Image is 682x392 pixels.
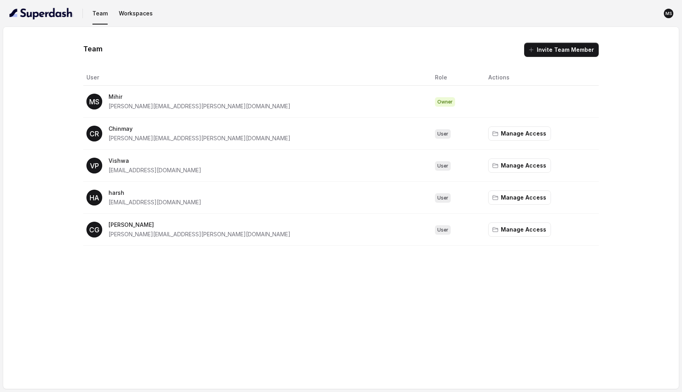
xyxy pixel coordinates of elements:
[488,126,551,141] button: Manage Access
[109,156,201,166] p: Vishwa
[109,199,201,205] span: [EMAIL_ADDRESS][DOMAIN_NAME]
[109,188,201,198] p: harsh
[83,43,103,55] h1: Team
[109,124,290,134] p: Chinmay
[90,162,99,170] text: VP
[90,194,99,202] text: HA
[488,158,551,173] button: Manage Access
[524,43,599,57] button: Invite Team Member
[83,70,429,86] th: User
[109,103,290,109] span: [PERSON_NAME][EMAIL_ADDRESS][PERSON_NAME][DOMAIN_NAME]
[109,231,290,237] span: [PERSON_NAME][EMAIL_ADDRESS][PERSON_NAME][DOMAIN_NAME]
[89,6,111,21] button: Team
[488,190,551,205] button: Manage Access
[109,167,201,173] span: [EMAIL_ADDRESS][DOMAIN_NAME]
[435,97,455,107] span: Owner
[89,226,99,234] text: CG
[90,130,99,138] text: CR
[89,98,99,106] text: MS
[435,129,451,139] span: User
[488,222,551,237] button: Manage Access
[665,11,672,16] text: MS
[109,92,290,102] p: Mihir
[109,135,290,141] span: [PERSON_NAME][EMAIL_ADDRESS][PERSON_NAME][DOMAIN_NAME]
[435,161,451,171] span: User
[109,220,290,230] p: [PERSON_NAME]
[482,70,599,86] th: Actions
[116,6,156,21] button: Workspaces
[9,7,73,20] img: light.svg
[429,70,482,86] th: Role
[435,225,451,235] span: User
[435,193,451,203] span: User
